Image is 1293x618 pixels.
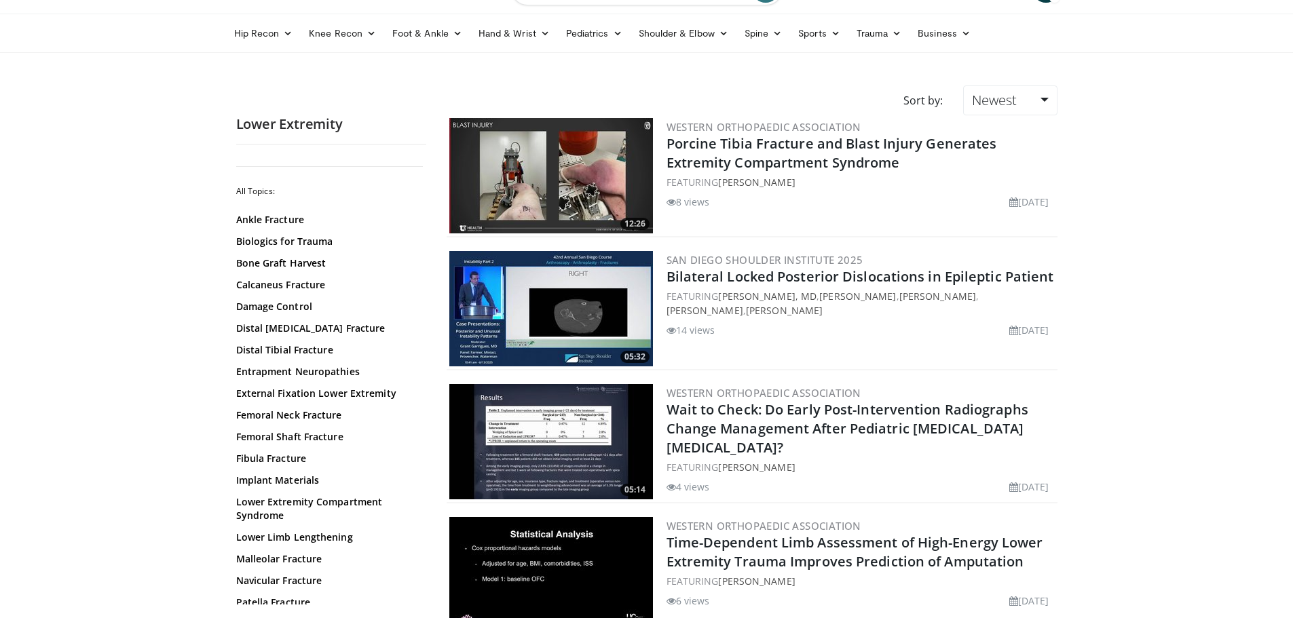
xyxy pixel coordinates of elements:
[667,120,861,134] a: Western Orthopaedic Association
[236,495,419,522] a: Lower Extremity Compartment Syndrome
[449,118,653,233] a: 12:26
[667,323,715,337] li: 14 views
[236,186,423,197] h2: All Topics:
[236,452,419,465] a: Fibula Fracture
[667,519,861,533] a: Western Orthopaedic Association
[470,20,558,47] a: Hand & Wrist
[236,408,419,422] a: Femoral Neck Fracture
[236,552,419,566] a: Malleolar Fracture
[790,20,848,47] a: Sports
[1009,594,1049,608] li: [DATE]
[667,267,1054,286] a: Bilateral Locked Posterior Dislocations in Epileptic Patient
[236,574,419,587] a: Navicular Fracture
[718,461,795,474] a: [PERSON_NAME]
[667,289,1055,317] div: FEATURING , , , ,
[667,400,1028,457] a: Wait to Check: Do Early Post-Intervention Radiographs Change Management After Pediatric [MEDICAL_...
[620,484,650,496] span: 05:14
[236,343,419,357] a: Distal Tibial Fracture
[301,20,384,47] a: Knee Recon
[236,387,419,400] a: External Fixation Lower Extremity
[1009,195,1049,209] li: [DATE]
[736,20,790,47] a: Spine
[236,596,419,609] a: Patella Fracture
[236,322,419,335] a: Distal [MEDICAL_DATA] Fracture
[1009,480,1049,494] li: [DATE]
[558,20,631,47] a: Pediatrics
[819,290,896,303] a: [PERSON_NAME]
[449,118,653,233] img: 05e8ef55-2801-4979-b4f6-ded8e3ca8740.300x170_q85_crop-smart_upscale.jpg
[848,20,910,47] a: Trauma
[449,251,653,366] img: 62596bc6-63d7-4429-bb8d-708b1a4f69e0.300x170_q85_crop-smart_upscale.jpg
[910,20,979,47] a: Business
[893,85,953,115] div: Sort by:
[667,480,710,494] li: 4 views
[236,235,419,248] a: Biologics for Trauma
[236,115,426,133] h2: Lower Extremity
[963,85,1057,115] a: Newest
[236,256,419,270] a: Bone Graft Harvest
[449,251,653,366] a: 05:32
[236,530,419,544] a: Lower Limb Lengthening
[236,300,419,313] a: Damage Control
[667,594,710,608] li: 6 views
[620,218,650,230] span: 12:26
[384,20,470,47] a: Foot & Ankle
[667,134,997,172] a: Porcine Tibia Fracture and Blast Injury Generates Extremity Compartment Syndrome
[718,176,795,189] a: [PERSON_NAME]
[226,20,301,47] a: Hip Recon
[236,430,419,444] a: Femoral Shaft Fracture
[746,304,823,317] a: [PERSON_NAME]
[236,365,419,379] a: Entrapment Neuropathies
[972,91,1017,109] span: Newest
[667,574,1055,588] div: FEATURING
[620,351,650,363] span: 05:32
[667,533,1043,571] a: Time-Dependent Limb Assessment of High-Energy Lower Extremity Trauma Improves Prediction of Amput...
[667,175,1055,189] div: FEATURING
[1009,323,1049,337] li: [DATE]
[667,460,1055,474] div: FEATURING
[667,253,863,267] a: San Diego Shoulder Institute 2025
[667,386,861,400] a: Western Orthopaedic Association
[667,304,743,317] a: [PERSON_NAME]
[718,575,795,587] a: [PERSON_NAME]
[236,213,419,227] a: Ankle Fracture
[667,195,710,209] li: 8 views
[631,20,736,47] a: Shoulder & Elbow
[449,384,653,499] img: 0dfdbf60-0f6f-411c-b580-c5016ff9b4a8.300x170_q85_crop-smart_upscale.jpg
[236,278,419,292] a: Calcaneus Fracture
[718,290,817,303] a: [PERSON_NAME], MD
[899,290,976,303] a: [PERSON_NAME]
[449,384,653,499] a: 05:14
[236,474,419,487] a: Implant Materials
